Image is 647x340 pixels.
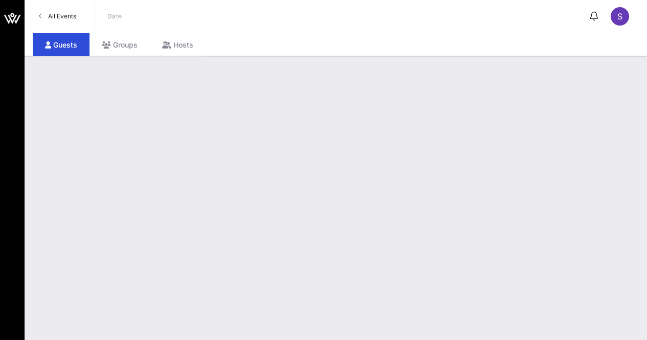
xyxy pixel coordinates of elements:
div: Hosts [150,33,206,56]
div: Guests [33,33,90,56]
div: S [611,7,629,26]
span: All Events [48,12,76,20]
span: S [617,11,622,21]
div: Groups [90,33,150,56]
a: All Events [33,8,82,25]
p: Date [107,11,122,21]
